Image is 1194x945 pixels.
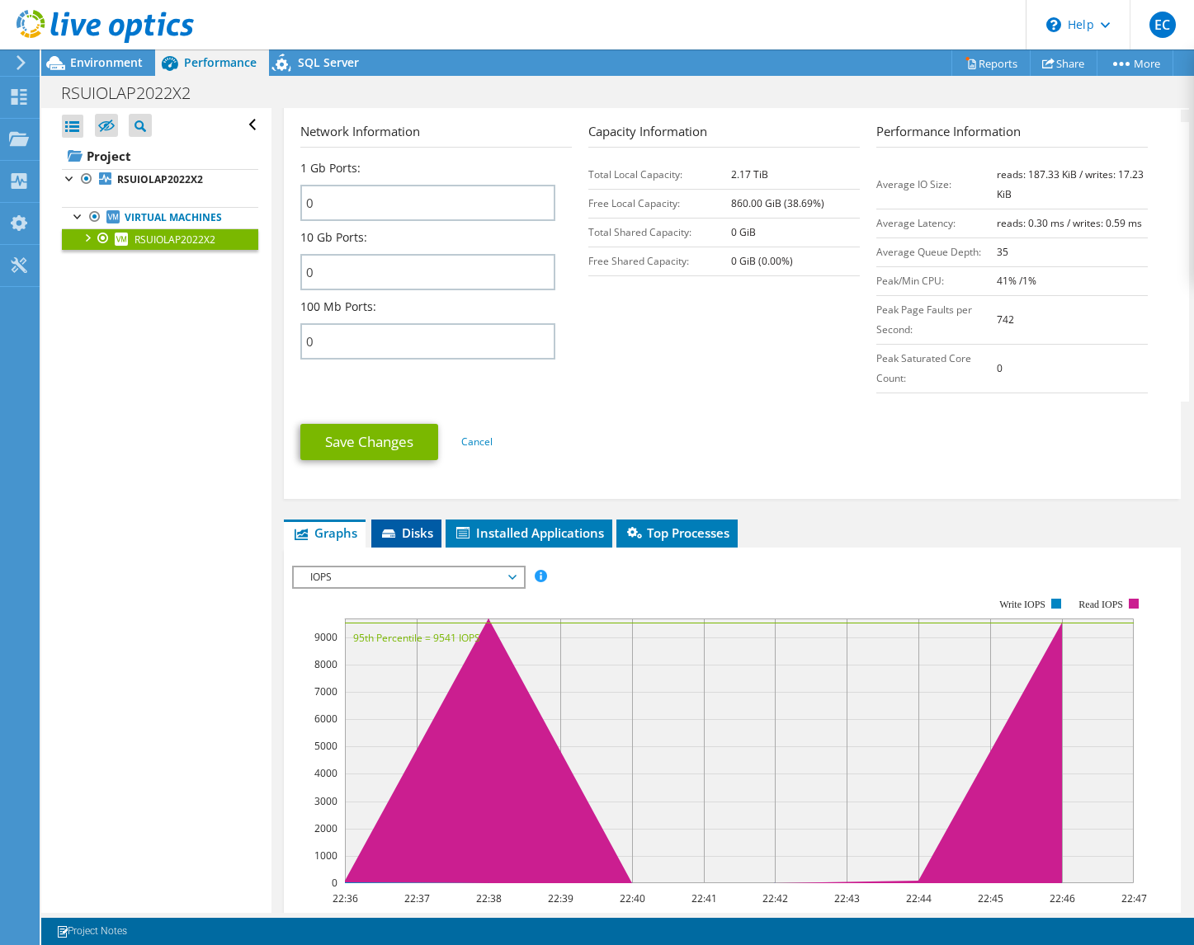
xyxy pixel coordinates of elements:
span: Environment [70,54,143,70]
label: 1 Gb Ports: [300,160,361,176]
a: RSUIOLAP2022X2 [62,169,258,190]
a: Share [1030,50,1097,76]
b: 0 GiB (0.00%) [731,254,793,268]
span: IOPS [302,567,514,587]
td: Peak Page Faults per Second: [876,295,997,344]
a: Virtual Machines [62,207,258,228]
a: Cancel [461,435,493,449]
text: 3000 [314,794,337,808]
b: 742 [997,313,1014,327]
td: Total Local Capacity: [588,160,731,189]
a: Save Changes [300,424,438,460]
a: RSUIOLAP2022X2 [62,228,258,250]
text: 22:39 [548,891,573,905]
b: 860.00 GiB (38.69%) [731,196,824,210]
text: 22:46 [1050,891,1075,905]
text: 2000 [314,821,337,835]
td: Total Shared Capacity: [588,218,731,247]
label: 100 Mb Ports: [300,299,376,315]
text: 22:41 [691,891,717,905]
span: Performance [184,54,257,70]
td: Average Latency: [876,209,997,237]
span: Disks [380,524,433,541]
h3: Network Information [300,122,572,148]
span: SQL Server [298,54,359,70]
text: 0 [332,876,337,890]
label: 10 Gb Ports: [300,229,367,246]
span: Installed Applications [454,524,604,541]
b: 2.17 TiB [731,167,768,181]
td: Average Queue Depth: [876,237,997,266]
text: 9000 [314,630,337,644]
text: 22:36 [333,891,358,905]
td: Free Shared Capacity: [588,247,731,275]
text: 5000 [314,739,337,753]
text: 22:40 [620,891,645,905]
text: 95th Percentile = 9541 IOPS [353,631,480,645]
a: Project [62,143,258,169]
text: 22:43 [834,891,860,905]
a: More [1097,50,1173,76]
b: 35 [997,245,1008,259]
td: Peak/Min CPU: [876,266,997,295]
span: Graphs [292,524,357,541]
text: Read IOPS [1079,599,1124,610]
b: 0 [997,361,1003,375]
a: Project Notes [45,921,139,942]
h3: Capacity Information [588,122,860,148]
text: 1000 [314,849,337,863]
text: 22:45 [978,891,1003,905]
text: 22:37 [404,891,430,905]
b: RSUIOLAP2022X2 [117,172,203,186]
td: Free Local Capacity: [588,189,731,218]
text: 22:42 [762,891,788,905]
text: 22:44 [906,891,932,905]
td: Average IO Size: [876,160,997,209]
span: EC [1149,12,1176,38]
text: 4000 [314,766,337,780]
b: reads: 0.30 ms / writes: 0.59 ms [997,216,1142,230]
b: 41% /1% [997,274,1036,288]
td: Peak Saturated Core Count: [876,344,997,393]
b: reads: 187.33 KiB / writes: 17.23 KiB [997,167,1144,201]
text: 22:47 [1121,891,1147,905]
a: Reports [951,50,1031,76]
h1: RSUIOLAP2022X2 [54,84,216,102]
svg: \n [1046,17,1061,32]
span: RSUIOLAP2022X2 [135,233,215,247]
text: 7000 [314,684,337,698]
h3: Performance Information [876,122,1148,148]
text: Write IOPS [1000,599,1046,610]
text: 8000 [314,657,337,671]
b: 0 GiB [731,225,756,239]
span: Top Processes [625,524,729,541]
text: 22:38 [476,891,502,905]
text: 6000 [314,712,337,726]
